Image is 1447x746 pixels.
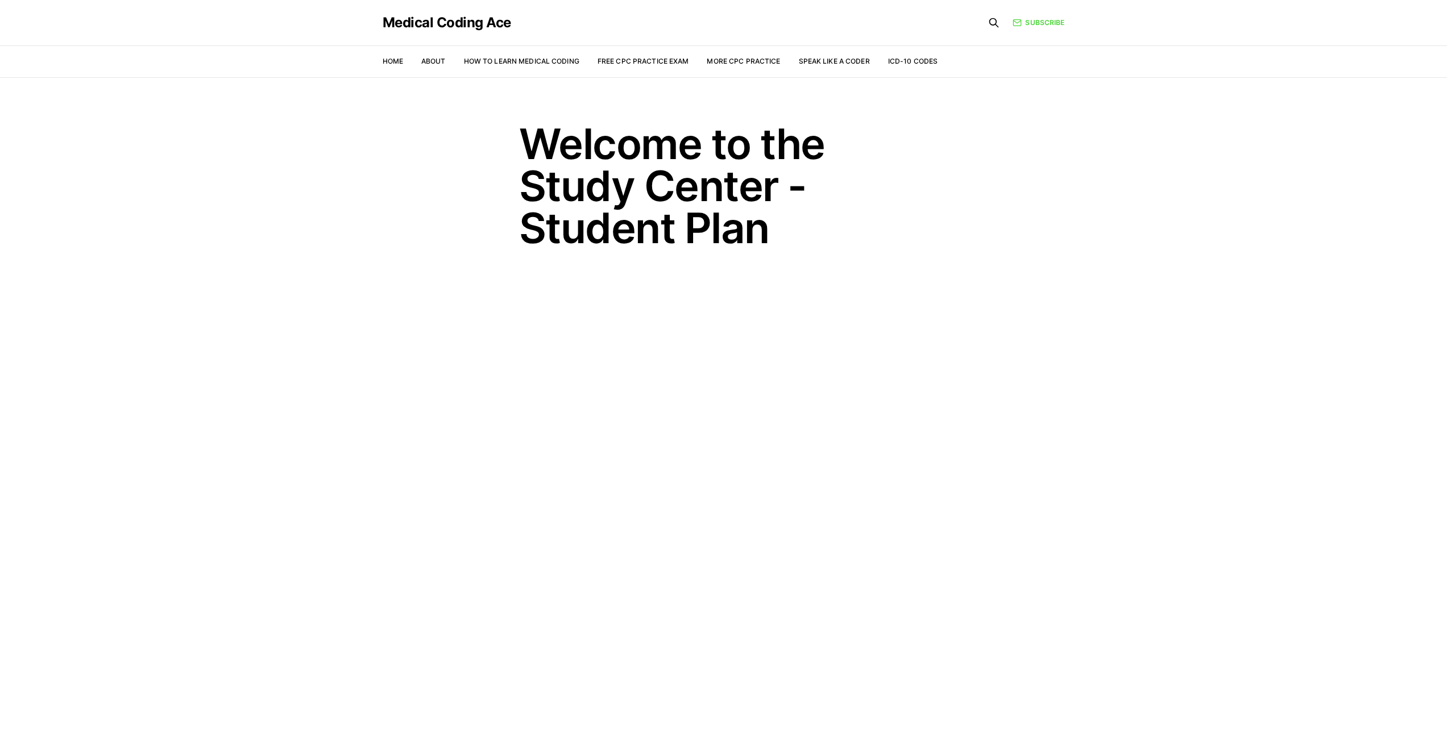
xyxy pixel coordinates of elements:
[888,57,938,65] a: ICD-10 Codes
[799,57,870,65] a: Speak Like a Coder
[598,57,689,65] a: Free CPC Practice Exam
[383,16,511,30] a: Medical Coding Ace
[421,57,446,65] a: About
[1013,18,1064,28] a: Subscribe
[707,57,780,65] a: More CPC Practice
[519,123,928,249] h1: Welcome to the Study Center - Student Plan
[383,57,403,65] a: Home
[464,57,579,65] a: How to Learn Medical Coding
